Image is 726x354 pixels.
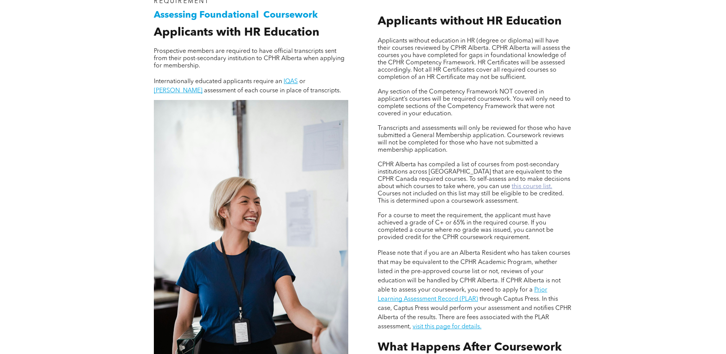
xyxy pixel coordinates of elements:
[512,184,552,190] a: this course list.
[378,38,570,80] span: Applicants without education in HR (degree or diploma) will have their courses reviewed by CPHR A...
[154,79,282,85] span: Internationally educated applicants require an
[204,88,341,94] span: assessment of each course in place of transcripts.
[378,250,570,293] span: Please note that if you are an Alberta Resident who has taken courses that may be equivalent to t...
[378,89,571,117] span: Any section of the Competency Framework NOT covered in applicant’s courses will be required cours...
[378,162,570,190] span: CPHR Alberta has compiled a list of courses from post-secondary institutions across [GEOGRAPHIC_D...
[378,16,561,27] span: Applicants without HR Education
[284,79,298,85] a: IQAS
[378,125,571,153] span: Transcripts and assessments will only be reviewed for those who have submitted a General Membersh...
[154,48,344,69] span: Prospective members are required to have official transcripts sent from their post-secondary inst...
[378,191,564,204] span: Courses not included on this list may still be eligible to be credited. This is determined upon a...
[154,11,318,20] span: Assessing Foundational Coursework
[378,213,553,241] span: For a course to meet the requirement, the applicant must have achieved a grade of C+ or 65% in th...
[299,79,305,85] span: or
[154,88,202,94] a: [PERSON_NAME]
[413,324,481,330] a: visit this page for details.
[154,27,319,38] span: Applicants with HR Education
